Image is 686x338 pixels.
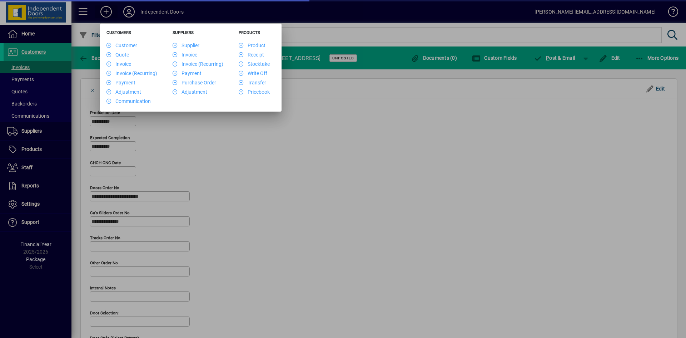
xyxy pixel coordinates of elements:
a: Invoice [106,61,131,67]
a: Invoice [173,52,197,58]
h5: Customers [106,30,157,37]
a: Quote [106,52,129,58]
a: Invoice (Recurring) [173,61,223,67]
a: Product [239,43,265,48]
a: Invoice (Recurring) [106,70,157,76]
a: Write Off [239,70,267,76]
a: Adjustment [106,89,141,95]
a: Supplier [173,43,199,48]
a: Customer [106,43,137,48]
a: Adjustment [173,89,207,95]
a: Stocktake [239,61,270,67]
a: Pricebook [239,89,270,95]
a: Transfer [239,80,266,85]
h5: Suppliers [173,30,223,37]
a: Payment [173,70,202,76]
a: Receipt [239,52,264,58]
a: Purchase Order [173,80,216,85]
a: Payment [106,80,135,85]
h5: Products [239,30,270,37]
a: Communication [106,98,151,104]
